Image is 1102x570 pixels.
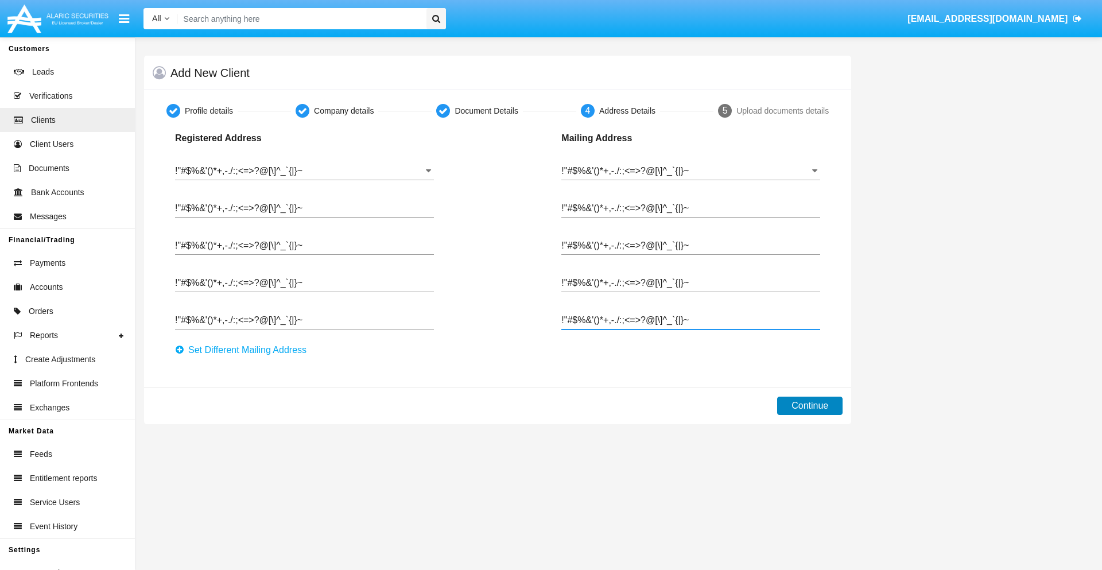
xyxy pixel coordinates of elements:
[30,257,65,269] span: Payments
[29,90,72,102] span: Verifications
[30,448,52,460] span: Feeds
[185,105,233,117] div: Profile details
[599,105,655,117] div: Address Details
[30,472,98,484] span: Entitlement reports
[561,131,705,145] p: Mailing Address
[31,114,56,126] span: Clients
[175,131,319,145] p: Registered Address
[30,138,73,150] span: Client Users
[30,497,80,509] span: Service Users
[777,397,843,415] button: Continue
[30,521,77,533] span: Event History
[314,105,374,117] div: Company details
[29,305,53,317] span: Orders
[902,3,1088,35] a: [EMAIL_ADDRESS][DOMAIN_NAME]
[32,66,54,78] span: Leads
[455,105,518,117] div: Document Details
[25,354,95,366] span: Create Adjustments
[143,13,178,25] a: All
[585,106,591,115] span: 4
[736,105,829,117] div: Upload documents details
[30,211,67,223] span: Messages
[29,162,69,175] span: Documents
[723,106,728,115] span: 5
[178,8,422,29] input: Search
[170,68,250,77] h5: Add New Client
[152,14,161,23] span: All
[30,281,63,293] span: Accounts
[31,187,84,199] span: Bank Accounts
[30,378,98,390] span: Platform Frontends
[6,2,110,36] img: Logo image
[175,341,313,359] button: Set Different Mailing Address
[30,329,58,342] span: Reports
[30,402,69,414] span: Exchanges
[907,14,1068,24] span: [EMAIL_ADDRESS][DOMAIN_NAME]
